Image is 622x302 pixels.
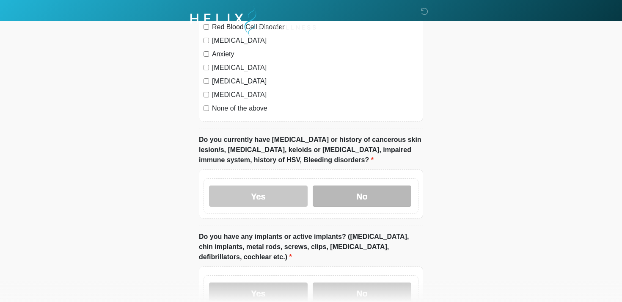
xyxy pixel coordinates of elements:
[204,92,209,97] input: [MEDICAL_DATA]
[199,232,423,262] label: Do you have any implants or active implants? ([MEDICAL_DATA], chin implants, metal rods, screws, ...
[204,78,209,84] input: [MEDICAL_DATA]
[313,186,411,207] label: No
[212,76,418,86] label: [MEDICAL_DATA]
[209,186,308,207] label: Yes
[204,65,209,70] input: [MEDICAL_DATA]
[212,103,418,114] label: None of the above
[212,49,418,59] label: Anxiety
[199,135,423,165] label: Do you currently have [MEDICAL_DATA] or history of cancerous skin lesion/s, [MEDICAL_DATA], keloi...
[212,90,418,100] label: [MEDICAL_DATA]
[212,63,418,73] label: [MEDICAL_DATA]
[190,6,316,36] img: Helix Biowellness Logo
[204,51,209,57] input: Anxiety
[204,105,209,111] input: None of the above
